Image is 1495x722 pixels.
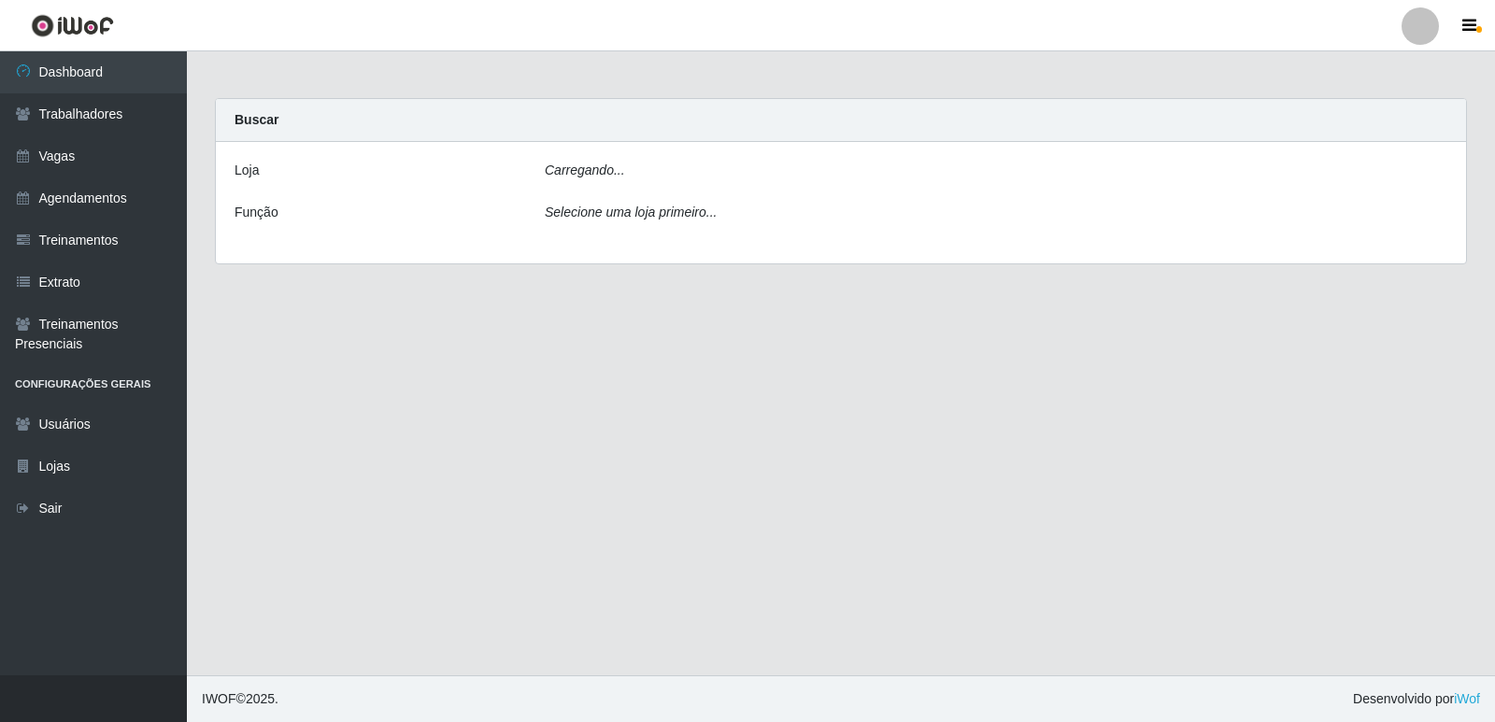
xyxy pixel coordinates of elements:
i: Selecione uma loja primeiro... [545,205,717,219]
span: Desenvolvido por [1353,689,1480,709]
i: Carregando... [545,163,625,177]
label: Loja [235,161,259,180]
img: CoreUI Logo [31,14,114,37]
a: iWof [1454,691,1480,706]
span: IWOF [202,691,236,706]
span: © 2025 . [202,689,278,709]
label: Função [235,203,278,222]
strong: Buscar [235,112,278,127]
